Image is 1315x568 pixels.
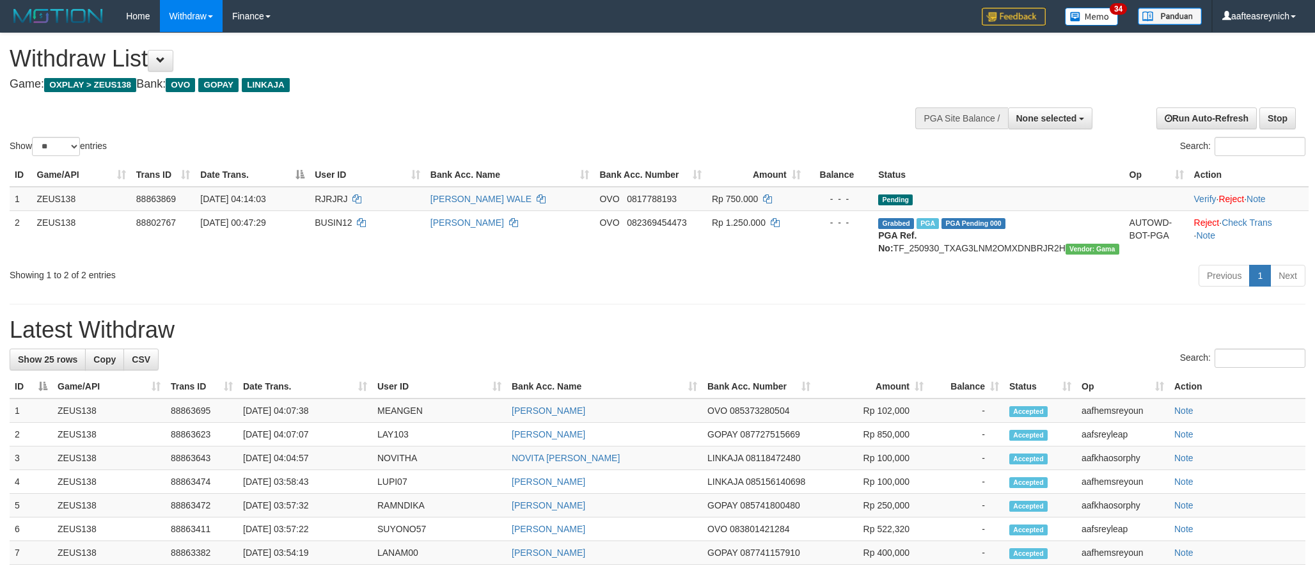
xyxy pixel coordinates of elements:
td: ZEUS138 [52,470,166,494]
span: Accepted [1009,406,1048,417]
span: Accepted [1009,525,1048,535]
a: [PERSON_NAME] [512,477,585,487]
td: TF_250930_TXAG3LNM2OMXDNBRJR2H [873,210,1124,260]
a: Note [1247,194,1266,204]
img: MOTION_logo.png [10,6,107,26]
span: GOPAY [707,548,737,558]
span: Marked by aafsreyleap [917,218,939,229]
td: [DATE] 04:04:57 [238,446,372,470]
span: Copy 087727515669 to clipboard [740,429,799,439]
h1: Latest Withdraw [10,317,1305,343]
button: None selected [1008,107,1093,129]
th: Op: activate to sort column ascending [1124,163,1189,187]
a: [PERSON_NAME] [512,429,585,439]
a: Note [1174,500,1193,510]
span: [DATE] 04:14:03 [200,194,265,204]
td: 88863623 [166,423,238,446]
td: 88863382 [166,541,238,565]
a: Note [1196,230,1215,241]
span: Copy 083801421284 to clipboard [730,524,789,534]
td: 1 [10,398,52,423]
td: ZEUS138 [32,187,131,211]
th: Bank Acc. Number: activate to sort column ascending [702,375,815,398]
td: - [929,423,1004,446]
span: Pending [878,194,913,205]
td: [DATE] 03:58:43 [238,470,372,494]
td: 7 [10,541,52,565]
a: Reject [1218,194,1244,204]
td: AUTOWD-BOT-PGA [1124,210,1189,260]
td: ZEUS138 [32,210,131,260]
td: - [929,541,1004,565]
a: [PERSON_NAME] [430,217,504,228]
span: 88863869 [136,194,176,204]
span: OVO [599,217,619,228]
span: 88802767 [136,217,176,228]
div: Showing 1 to 2 of 2 entries [10,264,539,281]
span: Copy 085156140698 to clipboard [746,477,805,487]
span: Grabbed [878,218,914,229]
img: panduan.png [1138,8,1202,25]
a: Stop [1259,107,1296,129]
th: Date Trans.: activate to sort column descending [195,163,310,187]
span: Copy 085373280504 to clipboard [730,406,789,416]
td: · · [1189,187,1309,211]
span: None selected [1016,113,1077,123]
span: OVO [599,194,619,204]
td: aafhemsreyoun [1076,470,1169,494]
span: Accepted [1009,501,1048,512]
input: Search: [1215,349,1305,368]
th: Amount: activate to sort column ascending [815,375,929,398]
td: LUPI07 [372,470,507,494]
span: Copy [93,354,116,365]
td: aafhemsreyoun [1076,541,1169,565]
td: aafkhaosorphy [1076,494,1169,517]
a: [PERSON_NAME] [512,406,585,416]
th: Trans ID: activate to sort column ascending [166,375,238,398]
label: Show entries [10,137,107,156]
span: 34 [1110,3,1127,15]
td: [DATE] 04:07:38 [238,398,372,423]
td: 88863474 [166,470,238,494]
td: LAY103 [372,423,507,446]
td: SUYONO57 [372,517,507,541]
span: Copy 08118472480 to clipboard [746,453,801,463]
span: Rp 750.000 [712,194,758,204]
td: 88863472 [166,494,238,517]
th: Game/API: activate to sort column ascending [52,375,166,398]
th: Bank Acc. Name: activate to sort column ascending [507,375,702,398]
a: Note [1174,548,1193,558]
span: Accepted [1009,548,1048,559]
th: Action [1189,163,1309,187]
th: Status [873,163,1124,187]
a: CSV [123,349,159,370]
th: Action [1169,375,1305,398]
a: Verify [1194,194,1217,204]
a: 1 [1249,265,1271,287]
span: GOPAY [707,500,737,510]
td: 2 [10,423,52,446]
span: GOPAY [198,78,239,92]
th: Amount: activate to sort column ascending [707,163,806,187]
td: ZEUS138 [52,446,166,470]
span: GOPAY [707,429,737,439]
input: Search: [1215,137,1305,156]
span: [DATE] 00:47:29 [200,217,265,228]
td: Rp 522,320 [815,517,929,541]
td: - [929,517,1004,541]
span: Rp 1.250.000 [712,217,766,228]
a: [PERSON_NAME] [512,548,585,558]
label: Search: [1180,349,1305,368]
td: Rp 250,000 [815,494,929,517]
td: aafhemsreyoun [1076,398,1169,423]
span: CSV [132,354,150,365]
a: [PERSON_NAME] [512,524,585,534]
td: aafsreyleap [1076,517,1169,541]
th: User ID: activate to sort column ascending [310,163,425,187]
th: Op: activate to sort column ascending [1076,375,1169,398]
td: - [929,470,1004,494]
span: LINKAJA [707,453,743,463]
span: Copy 087741157910 to clipboard [740,548,799,558]
a: Run Auto-Refresh [1156,107,1257,129]
span: BUSIN12 [315,217,352,228]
